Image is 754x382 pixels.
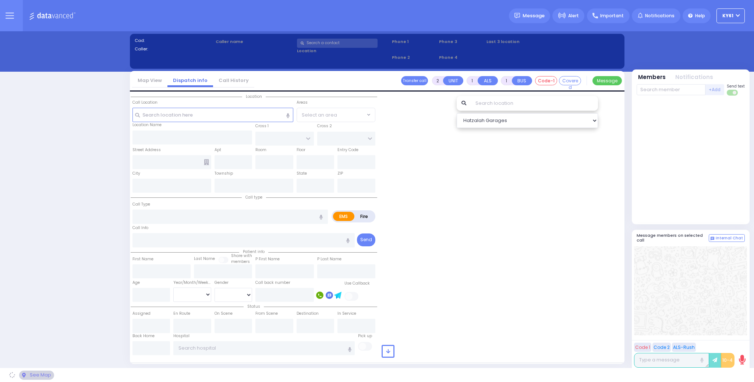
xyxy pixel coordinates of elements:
[231,253,252,258] small: Share with
[173,311,190,317] label: En Route
[672,343,696,352] button: ALS-Rush
[514,13,520,18] img: message.svg
[173,280,211,286] div: Year/Month/Week/Day
[194,256,215,262] label: Last Name
[559,76,581,85] button: Covered
[215,171,233,176] label: Township
[132,147,161,153] label: Street Address
[255,311,278,317] label: From Scene
[722,13,733,19] span: KY61
[132,122,162,128] label: Location Name
[135,38,213,44] label: Cad:
[231,259,250,264] span: members
[317,256,341,262] label: P Last Name
[568,13,579,19] span: Alert
[344,281,370,286] label: Use Callback
[675,73,713,82] button: Notifications
[215,311,233,317] label: On Scene
[443,76,463,85] button: UNIT
[357,233,375,246] button: Send
[727,89,739,96] label: Turn off text
[29,11,78,20] img: Logo
[512,76,532,85] button: BUS
[439,54,484,61] span: Phone 4
[255,280,290,286] label: Call back number
[132,225,148,231] label: Call Info
[215,280,229,286] label: Gender
[695,13,705,19] span: Help
[132,333,155,339] label: Back Home
[478,76,498,85] button: ALS
[358,333,372,339] label: Pick up
[337,147,358,153] label: Entry Code
[132,280,140,286] label: Age
[135,46,213,52] label: Caller:
[727,83,745,89] span: Send text
[255,256,280,262] label: P First Name
[216,39,294,45] label: Caller name
[637,233,709,243] h5: Message members on selected call
[297,39,377,48] input: Search a contact
[255,147,266,153] label: Room
[337,311,356,317] label: In Service
[523,12,545,19] span: Message
[637,84,705,95] input: Search member
[317,123,332,129] label: Cross 2
[638,73,666,82] button: Members
[132,100,157,106] label: Call Location
[213,77,254,84] a: Call History
[337,171,343,176] label: ZIP
[297,100,308,106] label: Areas
[242,94,266,99] span: Location
[592,76,622,85] button: Message
[401,76,428,85] button: Transfer call
[297,311,319,317] label: Destination
[471,96,598,111] input: Search location
[242,194,266,200] span: Call type
[132,108,293,122] input: Search location here
[132,201,150,207] label: Call Type
[652,343,671,352] button: Code 2
[19,371,54,380] div: See map
[709,234,745,242] button: Internal Chat
[244,304,264,309] span: Status
[239,249,268,254] span: Patient info
[716,8,745,23] button: KY61
[204,159,209,165] span: Other building occupants
[173,333,190,339] label: Hospital
[486,39,553,45] label: Last 3 location
[645,13,675,19] span: Notifications
[173,341,355,355] input: Search hospital
[132,311,151,317] label: Assigned
[333,212,354,221] label: EMS
[132,77,167,84] a: Map View
[297,171,307,176] label: State
[634,343,651,352] button: Code 1
[535,76,557,85] button: Code-1
[302,111,337,119] span: Select an area
[255,123,269,129] label: Cross 1
[439,39,484,45] span: Phone 3
[215,147,221,153] label: Apt
[167,77,213,84] a: Dispatch info
[297,147,305,153] label: Floor
[132,256,153,262] label: First Name
[392,54,437,61] span: Phone 2
[297,48,389,54] label: Location
[132,171,140,176] label: City
[354,212,375,221] label: Fire
[600,13,624,19] span: Important
[711,237,714,240] img: comment-alt.png
[716,236,743,241] span: Internal Chat
[392,39,437,45] span: Phone 1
